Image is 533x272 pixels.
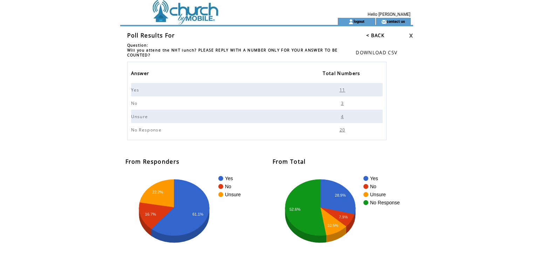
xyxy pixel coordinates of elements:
[340,100,346,105] a: 3
[289,207,300,211] text: 52.6%
[354,19,364,23] a: logout
[125,172,269,260] svg: A chart.
[341,100,346,106] span: 3
[131,114,150,120] span: Unsure
[335,193,346,197] text: 28.9%
[387,19,405,23] a: contact us
[381,19,387,25] img: contact_us_icon.gif
[341,114,346,120] span: 4
[340,127,347,133] span: 20
[131,68,153,80] a: Answer
[370,192,386,197] text: Unsure
[131,87,141,93] span: Yes
[327,223,338,227] text: 10.5%
[273,158,306,165] span: From Total
[340,87,347,93] span: 11
[131,127,164,133] span: No Response
[152,190,163,194] text: 22.2%
[127,32,175,39] span: Poll Results For
[131,68,151,80] span: Answer
[273,172,413,260] svg: A chart.
[145,212,156,216] text: 16.7%
[125,158,180,165] span: From Responders
[131,100,139,106] span: No
[192,212,203,216] text: 61.1%
[370,184,376,189] text: No
[127,43,149,48] span: Question:
[370,176,378,181] text: Yes
[368,12,410,17] span: Hello [PERSON_NAME]
[356,49,397,56] a: DOWNLOAD CSV
[225,192,241,197] text: Unsure
[225,184,231,189] text: No
[370,200,400,205] text: No Response
[323,68,363,80] a: Total Numbers
[127,48,338,57] span: Will you attend the NHT lunch? PLEASE REPLY WITH A NUMBER ONLY FOR YOUR ANSWER TO BE COUNTED?
[225,176,233,181] text: Yes
[339,215,348,219] text: 7.9%
[339,87,348,92] a: 11
[340,114,346,118] a: 4
[339,127,348,132] a: 20
[323,68,362,80] span: Total Numbers
[366,32,384,39] a: < BACK
[348,19,354,25] img: account_icon.gif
